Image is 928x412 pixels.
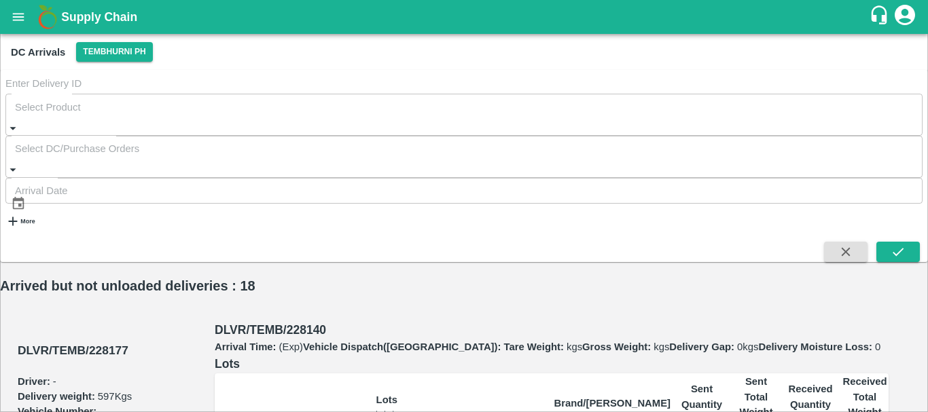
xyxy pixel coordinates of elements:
label: Delivery Gap: [669,341,734,352]
label: Arrival Time: [215,341,276,352]
h6: DLVR/TEMB/228140 [215,320,889,339]
img: logo [34,3,61,31]
h6: Lots [215,354,889,373]
span: 0 [875,341,880,352]
div: customer-support [869,5,893,29]
input: Arrival Date [5,178,923,204]
span: (Exp) [279,341,303,352]
input: Select DC/Purchase Orders [5,136,923,162]
h3: DLVR/TEMB/228177 [18,341,212,359]
input: Select Product [5,94,923,119]
label: Driver: [18,376,50,387]
strong: More [20,218,35,225]
input: Enter Delivery ID [5,75,923,94]
span: kgs [654,341,669,352]
label: Gross Weight: [582,341,651,352]
label: Vehicle Dispatch([GEOGRAPHIC_DATA]): [303,341,501,352]
button: Choose date [11,196,26,211]
button: Open [5,121,20,136]
div: DC Arrivals [11,43,65,61]
a: Supply Chain [61,7,869,26]
b: Lots [376,394,397,405]
b: Received Quantity [788,383,832,409]
b: Sent Quantity [681,383,722,409]
button: open drawer [3,1,34,33]
div: account of current user [893,3,917,31]
b: Supply Chain [61,10,137,24]
button: Open [5,162,20,177]
span: - [53,376,56,387]
span: 0 kgs [737,341,758,352]
label: Delivery Moisture Loss: [758,341,872,352]
label: Tare Weight: [503,341,564,352]
button: More [5,204,35,239]
button: Select DC [76,42,152,62]
label: 597 Kgs [98,391,132,402]
b: Brand/[PERSON_NAME] [554,398,671,409]
label: Delivery weight: [18,391,95,402]
span: kgs [567,341,582,352]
